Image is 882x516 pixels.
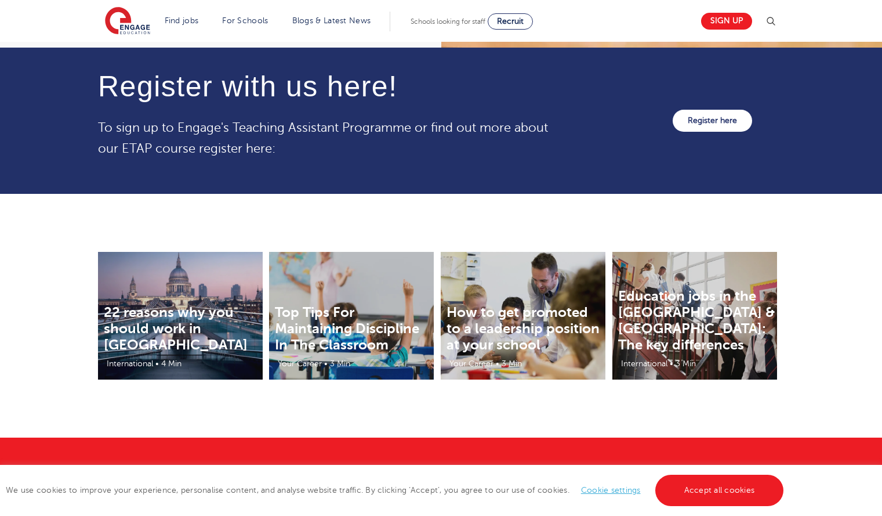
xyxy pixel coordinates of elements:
[701,13,752,30] a: Sign up
[488,13,533,30] a: Recruit
[104,304,248,353] a: 22 reasons why you should work in [GEOGRAPHIC_DATA]
[444,357,495,370] li: Your Career
[618,288,775,353] a: Education jobs in the [GEOGRAPHIC_DATA] & [GEOGRAPHIC_DATA]: The key differences
[98,71,557,103] h4: Register with us here!
[98,117,557,159] p: To sign up to Engage's Teaching Assistant Programme or find out more about our ETAP course regist...
[323,357,329,370] li: •
[275,304,419,353] a: Top Tips For Maintaining Discipline In The Classroom
[105,7,150,36] img: Engage Education
[673,110,752,132] a: Register here
[674,357,697,370] li: 3 Min
[222,16,268,25] a: For Schools
[272,357,323,370] li: Your Career
[669,357,674,370] li: •
[329,357,351,370] li: 3 Min
[292,16,371,25] a: Blogs & Latest News
[495,357,500,370] li: •
[101,357,154,370] li: International
[6,486,786,495] span: We use cookies to improve your experience, personalise content, and analyse website traffic. By c...
[447,304,600,353] a: How to get promoted to a leadership position at your school
[615,357,669,370] li: International
[655,475,784,506] a: Accept all cookies
[497,17,524,26] span: Recruit
[160,357,183,370] li: 4 Min
[411,17,485,26] span: Schools looking for staff
[500,357,523,370] li: 3 Min
[581,486,641,495] a: Cookie settings
[154,357,160,370] li: •
[165,16,199,25] a: Find jobs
